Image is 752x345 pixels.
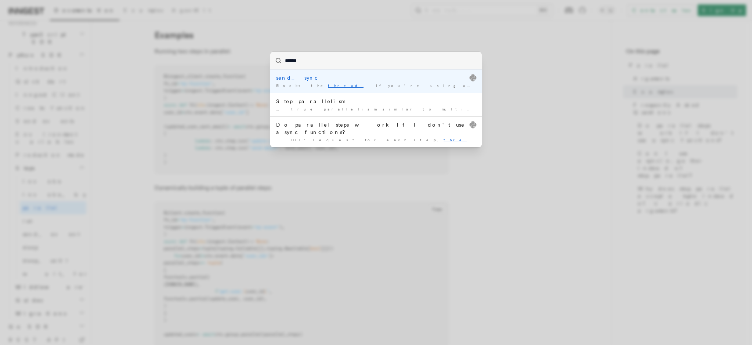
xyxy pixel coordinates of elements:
[276,121,476,136] div: Do parallel steps work if I don't use async functions?
[276,83,476,88] div: Blocks the . If you're using async/await then …
[276,106,476,112] div: … true parallelism similar to multi- ing (without shared state) Each …
[276,98,476,105] div: Step parallelism
[444,138,479,142] mark: thread
[276,74,476,81] div: send_sync
[328,83,364,88] mark: thread
[276,137,476,143] div: … HTTP request for each step, ed HTTP frameworks (for example …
